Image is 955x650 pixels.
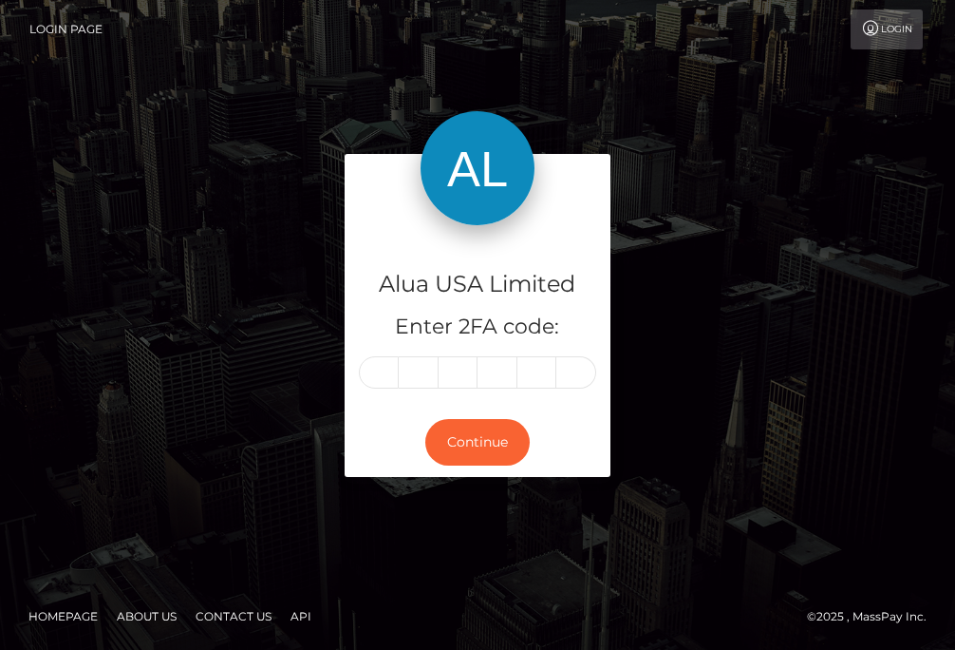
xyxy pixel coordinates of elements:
img: Alua USA Limited [421,111,534,225]
a: Homepage [21,602,105,631]
a: Contact Us [188,602,279,631]
a: Login [851,10,923,49]
a: About Us [109,602,184,631]
h4: Alua USA Limited [359,268,596,301]
a: Login Page [29,10,103,49]
a: API [283,602,319,631]
button: Continue [425,419,530,466]
div: © 2025 , MassPay Inc. [807,606,941,627]
h5: Enter 2FA code: [359,313,596,342]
